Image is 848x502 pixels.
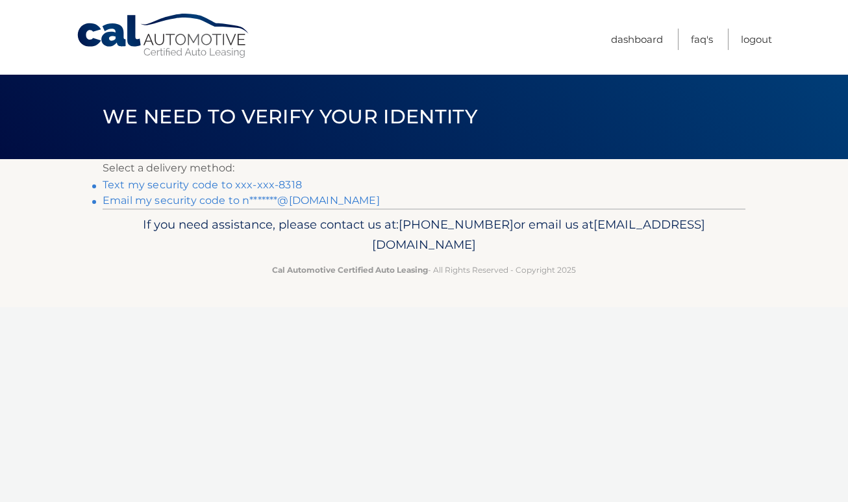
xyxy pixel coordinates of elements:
[103,159,745,177] p: Select a delivery method:
[611,29,663,50] a: Dashboard
[111,263,737,277] p: - All Rights Reserved - Copyright 2025
[103,105,477,129] span: We need to verify your identity
[103,194,380,207] a: Email my security code to n*******@[DOMAIN_NAME]
[76,13,251,59] a: Cal Automotive
[399,217,514,232] span: [PHONE_NUMBER]
[272,265,428,275] strong: Cal Automotive Certified Auto Leasing
[103,179,302,191] a: Text my security code to xxx-xxx-8318
[741,29,772,50] a: Logout
[111,214,737,256] p: If you need assistance, please contact us at: or email us at
[691,29,713,50] a: FAQ's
